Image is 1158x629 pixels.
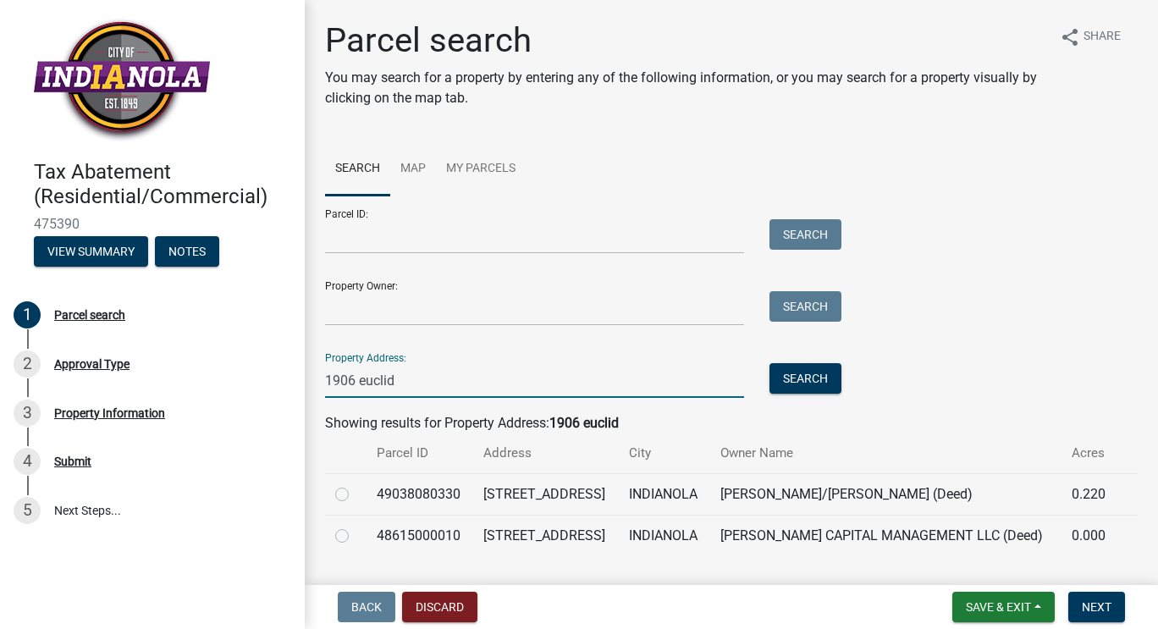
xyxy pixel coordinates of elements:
div: 4 [14,448,41,475]
i: share [1060,27,1080,47]
img: City of Indianola, Iowa [34,18,210,142]
a: My Parcels [436,142,526,196]
td: 0.000 [1061,515,1117,556]
button: Back [338,592,395,622]
div: Submit [54,455,91,467]
h4: Tax Abatement (Residential/Commercial) [34,160,291,209]
span: Back [351,600,382,614]
strong: 1906 euclid [549,415,619,431]
td: 0.220 [1061,473,1117,515]
th: Owner Name [710,433,1061,473]
button: Search [769,219,841,250]
wm-modal-confirm: Notes [155,246,219,259]
div: 2 [14,350,41,378]
button: Notes [155,236,219,267]
div: Approval Type [54,358,130,370]
wm-modal-confirm: Summary [34,246,148,259]
th: Parcel ID [367,433,473,473]
h1: Parcel search [325,20,1046,61]
td: [STREET_ADDRESS] [473,473,619,515]
div: Parcel search [54,309,125,321]
p: You may search for a property by entering any of the following information, or you may search for... [325,68,1046,108]
span: Save & Exit [966,600,1031,614]
div: Property Information [54,407,165,419]
td: [PERSON_NAME]/[PERSON_NAME] (Deed) [710,473,1061,515]
span: 475390 [34,216,271,232]
td: 49038080330 [367,473,473,515]
a: Search [325,142,390,196]
button: Save & Exit [952,592,1055,622]
th: Address [473,433,619,473]
button: Discard [402,592,477,622]
div: Showing results for Property Address: [325,413,1138,433]
button: Search [769,363,841,394]
td: [PERSON_NAME] CAPITAL MANAGEMENT LLC (Deed) [710,515,1061,556]
th: Acres [1061,433,1117,473]
td: 48615000010 [367,515,473,556]
button: Next [1068,592,1125,622]
div: 3 [14,400,41,427]
button: Search [769,291,841,322]
div: 5 [14,497,41,524]
span: Share [1084,27,1121,47]
th: City [619,433,710,473]
button: shareShare [1046,20,1134,53]
td: [STREET_ADDRESS] [473,515,619,556]
a: Map [390,142,436,196]
div: 1 [14,301,41,328]
td: INDIANOLA [619,473,710,515]
td: INDIANOLA [619,515,710,556]
button: View Summary [34,236,148,267]
span: Next [1082,600,1111,614]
